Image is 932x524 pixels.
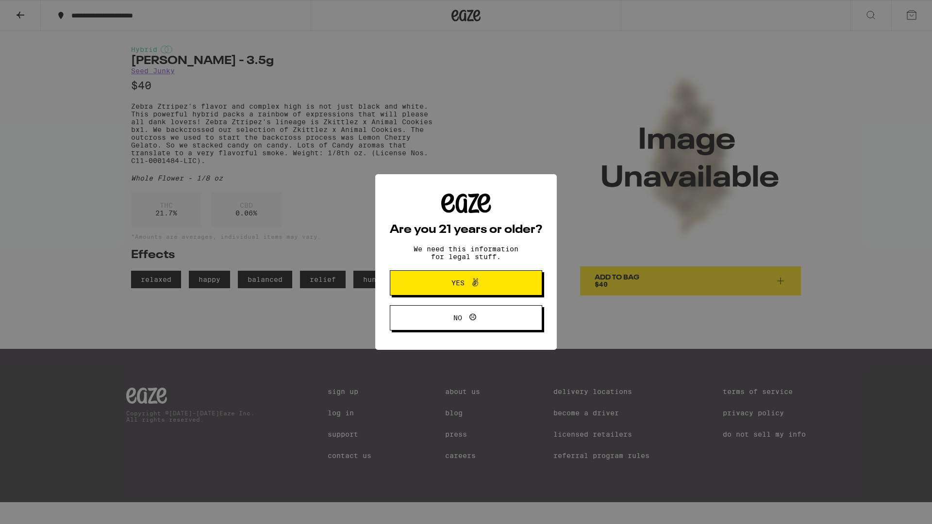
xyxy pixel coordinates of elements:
[390,224,542,236] h2: Are you 21 years or older?
[453,314,462,321] span: No
[405,245,527,261] p: We need this information for legal stuff.
[451,279,465,286] span: Yes
[390,305,542,330] button: No
[390,270,542,295] button: Yes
